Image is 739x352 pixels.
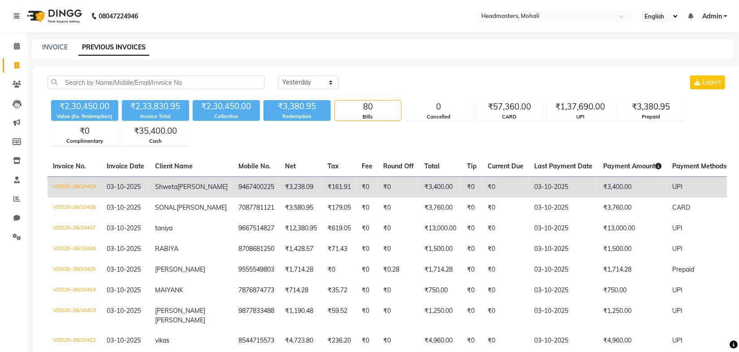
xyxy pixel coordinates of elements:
td: 03-10-2025 [529,280,598,301]
td: 9555549803 [233,260,280,280]
span: [PERSON_NAME] [177,203,227,211]
td: V/2025-26/10423 [48,301,101,330]
span: 03-10-2025 [107,183,141,191]
div: ₹2,30,450.00 [193,100,260,113]
td: 03-10-2025 [529,301,598,330]
td: V/2025-26/10426 [48,239,101,260]
span: UPI [672,183,683,191]
td: ₹0 [462,218,482,239]
div: ₹3,380.95 [618,101,684,113]
td: ₹750.00 [598,280,667,301]
span: RABIYA [155,245,178,253]
td: ₹0 [378,176,419,198]
td: ₹1,428.57 [280,239,322,260]
input: Search by Name/Mobile/Email/Invoice No [48,75,265,89]
span: Mobile No. [238,162,271,170]
span: UPI [672,307,683,315]
span: Tax [328,162,339,170]
span: MAIYANK [155,286,183,294]
b: 08047224946 [99,4,138,29]
td: ₹0 [482,239,529,260]
span: 03-10-2025 [107,245,141,253]
td: ₹3,400.00 [598,176,667,198]
div: Cancelled [406,113,472,121]
span: Client Name [155,162,193,170]
td: ₹4,960.00 [598,330,667,351]
td: V/2025-26/10422 [48,330,101,351]
td: ₹236.20 [322,330,356,351]
div: 80 [335,101,401,113]
span: 03-10-2025 [107,203,141,211]
div: ₹2,30,450.00 [51,100,118,113]
span: vikas [155,336,169,344]
span: Payment Methods [672,162,733,170]
span: Round Off [383,162,414,170]
img: logo [23,4,84,29]
td: ₹13,000.00 [419,218,462,239]
td: ₹0 [356,330,378,351]
td: ₹0 [356,218,378,239]
td: ₹59.52 [322,301,356,330]
td: ₹0 [356,176,378,198]
span: [PERSON_NAME] [155,307,205,315]
span: UPI [672,286,683,294]
td: ₹1,190.48 [280,301,322,330]
td: ₹0 [378,198,419,218]
span: Net [285,162,296,170]
td: ₹714.28 [280,280,322,301]
td: ₹3,400.00 [419,176,462,198]
td: 8544715573 [233,330,280,351]
span: [PERSON_NAME] [155,316,205,324]
td: ₹0 [482,280,529,301]
span: UPI [672,336,683,344]
div: Prepaid [618,113,684,121]
td: 7876874773 [233,280,280,301]
td: 03-10-2025 [529,198,598,218]
td: ₹3,760.00 [419,198,462,218]
td: ₹0 [482,301,529,330]
div: Complimentary [52,137,118,145]
td: ₹0 [462,198,482,218]
span: Export [702,78,721,86]
td: ₹4,723.80 [280,330,322,351]
span: 03-10-2025 [107,307,141,315]
td: ₹161.91 [322,176,356,198]
td: ₹0 [482,330,529,351]
td: ₹4,960.00 [419,330,462,351]
td: ₹0 [356,198,378,218]
div: UPI [547,113,614,121]
span: taniya [155,224,173,232]
span: Current Due [488,162,523,170]
td: ₹3,580.95 [280,198,322,218]
span: [PERSON_NAME] [177,183,228,191]
span: Invoice Date [107,162,144,170]
td: ₹0 [462,301,482,330]
td: ₹0 [462,176,482,198]
span: Payment Amount [603,162,661,170]
td: ₹1,500.00 [598,239,667,260]
span: 03-10-2025 [107,286,141,294]
td: V/2025-26/10427 [48,218,101,239]
td: ₹0 [482,198,529,218]
span: Shweta [155,183,177,191]
td: ₹0 [462,330,482,351]
td: V/2025-26/10424 [48,280,101,301]
td: 9467400225 [233,176,280,198]
td: 03-10-2025 [529,330,598,351]
span: Last Payment Date [534,162,592,170]
td: ₹0 [322,260,356,280]
span: CARD [672,203,690,211]
button: Export [690,75,725,89]
td: ₹13,000.00 [598,218,667,239]
td: V/2025-26/10428 [48,198,101,218]
td: V/2025-26/10429 [48,176,101,198]
div: ₹35,400.00 [122,125,189,137]
td: ₹0 [482,218,529,239]
td: ₹0 [462,260,482,280]
div: Collection [193,113,260,120]
td: ₹1,250.00 [419,301,462,330]
span: 03-10-2025 [107,224,141,232]
td: ₹0 [462,280,482,301]
div: ₹3,380.95 [264,100,331,113]
td: ₹3,760.00 [598,198,667,218]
